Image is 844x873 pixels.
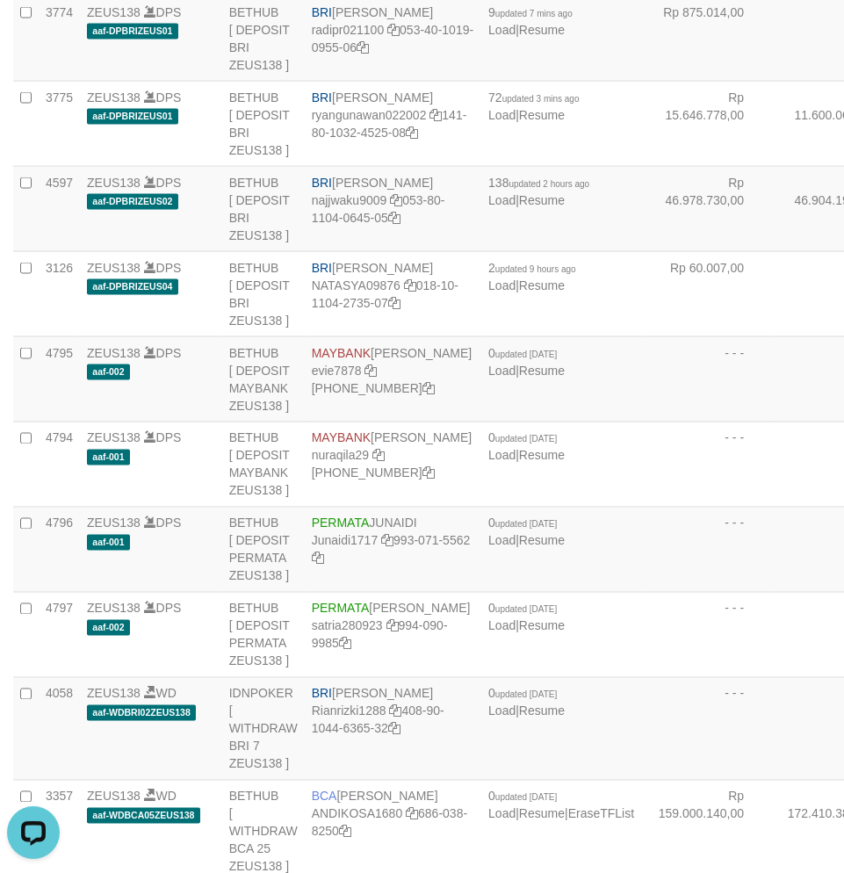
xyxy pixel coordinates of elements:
span: 0 [488,687,557,701]
a: Resume [519,23,565,37]
a: Copy ryangunawan022002 to clipboard [429,108,442,122]
span: 0 [488,516,557,530]
a: Copy evie7878 to clipboard [364,364,377,378]
a: ZEUS138 [87,790,141,804]
a: Copy 6860388250 to clipboard [339,825,351,839]
td: DPS [80,422,222,508]
a: Resume [519,364,565,378]
span: | [488,346,565,378]
td: 4794 [39,422,80,508]
a: nuraqila29 [312,449,369,463]
a: satria280923 [312,619,383,633]
a: Junaidi1717 [312,534,379,548]
a: ryangunawan022002 [312,108,427,122]
span: aaf-002 [87,620,130,635]
a: Copy Junaidi1717 to clipboard [381,534,393,548]
span: PERMATA [312,516,370,530]
td: BETHUB [ DEPOSIT BRI ZEUS138 ] [222,252,305,337]
td: BETHUB [ DEPOSIT PERMATA ZEUS138 ] [222,508,305,593]
a: ZEUS138 [87,602,141,616]
span: | [488,516,565,548]
a: ZEUS138 [87,431,141,445]
td: - - - [641,508,770,593]
a: Resume [519,278,565,292]
a: Copy 408901044636532 to clipboard [388,722,400,736]
span: | | [488,790,634,821]
span: updated [DATE] [495,690,557,700]
a: ZEUS138 [87,90,141,105]
span: 0 [488,790,557,804]
td: Rp 46.978.730,00 [641,167,770,252]
span: updated [DATE] [495,520,557,530]
td: - - - [641,678,770,781]
span: | [488,261,576,292]
a: Rianrizki1288 [312,704,386,718]
a: Copy ANDIKOSA1680 to clipboard [406,807,418,821]
a: Resume [519,619,565,633]
a: ZEUS138 [87,516,141,530]
span: | [488,602,565,633]
button: Open LiveChat chat widget [7,7,60,60]
span: | [488,176,589,207]
td: JUNAIDI 993-071-5562 [305,508,481,593]
a: ZEUS138 [87,176,141,190]
a: Resume [519,108,565,122]
span: 138 [488,176,589,190]
td: BETHUB [ DEPOSIT BRI ZEUS138 ] [222,82,305,167]
a: Copy 018101104273507 to clipboard [388,296,400,310]
span: BRI [312,90,332,105]
a: EraseTFList [568,807,634,821]
a: NATASYA09876 [312,278,400,292]
span: BRI [312,687,332,701]
span: aaf-001 [87,535,130,550]
td: WD [80,678,222,781]
td: 3126 [39,252,80,337]
a: ZEUS138 [87,261,141,275]
td: BETHUB [ DEPOSIT MAYBANK ZEUS138 ] [222,422,305,508]
a: Copy Rianrizki1288 to clipboard [389,704,401,718]
a: Load [488,278,516,292]
td: 4597 [39,167,80,252]
a: Load [488,108,516,122]
td: 3775 [39,82,80,167]
td: 4795 [39,337,80,422]
span: aaf-002 [87,364,130,379]
a: Load [488,534,516,548]
td: DPS [80,252,222,337]
span: aaf-DPBRIZEUS01 [87,109,178,124]
a: Copy 9930715562 to clipboard [312,552,324,566]
td: [PERSON_NAME] 053-80-1104-0645-05 [305,167,481,252]
a: radipr021100 [312,23,385,37]
a: Load [488,193,516,207]
td: BETHUB [ DEPOSIT PERMATA ZEUS138 ] [222,593,305,678]
td: [PERSON_NAME] 141-80-1032-4525-08 [305,82,481,167]
span: aaf-WDBCA05ZEUS138 [87,808,200,823]
a: Load [488,704,516,718]
td: - - - [641,422,770,508]
span: MAYBANK [312,431,371,445]
a: Copy 053401019095506 to clipboard [357,40,369,54]
span: | [488,5,573,37]
span: 2 [488,261,576,275]
td: DPS [80,508,222,593]
span: BCA [312,790,337,804]
span: updated [DATE] [495,605,557,615]
a: Load [488,619,516,633]
td: BETHUB [ DEPOSIT MAYBANK ZEUS138 ] [222,337,305,422]
span: updated [DATE] [495,793,557,803]
a: ZEUS138 [87,5,141,19]
span: 0 [488,602,557,616]
span: 9 [488,5,573,19]
span: | [488,90,579,122]
td: DPS [80,167,222,252]
a: Copy radipr021100 to clipboard [387,23,400,37]
span: updated 7 mins ago [495,9,573,18]
a: ZEUS138 [87,346,141,360]
span: aaf-001 [87,450,130,465]
a: Copy 8004940100 to clipboard [422,381,435,395]
a: Resume [519,807,565,821]
span: MAYBANK [312,346,371,360]
span: aaf-DPBRIZEUS02 [87,194,178,209]
td: 4796 [39,508,80,593]
a: Copy najjwaku9009 to clipboard [390,193,402,207]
